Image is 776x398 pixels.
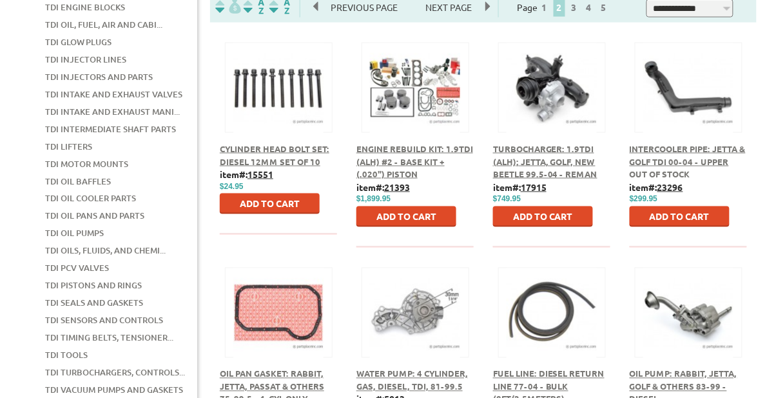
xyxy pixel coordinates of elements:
[513,211,573,223] span: Add to Cart
[45,68,153,85] a: TDI Injectors and Parts
[493,181,547,193] b: item#:
[45,190,136,207] a: TDI Oil Cooler Parts
[45,243,166,259] a: TDI Oils, Fluids, and Chemi...
[356,368,468,392] a: Water Pump: 4 Cylinder, Gas, Diesel, TDI, 81-99.5
[630,195,657,204] span: $299.95
[220,182,244,191] span: $24.95
[630,168,690,179] span: Out of stock
[45,138,92,155] a: TDI Lifters
[356,181,410,193] b: item#:
[568,1,580,13] a: 3
[247,168,273,180] u: 15551
[650,211,710,223] span: Add to Cart
[630,143,746,167] a: Intercooler Pipe: Jetta & Golf TDI 00-04 - Upper
[376,211,436,223] span: Add to Cart
[45,155,128,172] a: TDI Motor Mounts
[493,206,593,227] button: Add to Cart
[356,143,473,179] a: Engine Rebuild Kit: 1.9TDI (ALH) #2 - Base Kit + (.020") Piston
[220,194,320,214] button: Add to Cart
[493,143,597,179] a: Turbocharger: 1.9TDI (ALH); Jetta, Golf, New Beetle 99.5-04 - Reman
[598,1,610,13] a: 5
[657,181,683,193] u: 23296
[45,16,162,33] a: TDI Oil, Fuel, Air and Cabi...
[45,225,104,242] a: TDI Oil Pumps
[45,208,144,224] a: TDI Oil Pans and Parts
[356,206,456,227] button: Add to Cart
[630,181,683,193] b: item#:
[45,330,173,346] a: TDI Timing Belts, Tensioner...
[45,103,180,120] a: TDI Intake and Exhaust Mani...
[539,1,550,13] a: 1
[356,195,391,204] span: $1,899.95
[521,181,547,193] u: 17915
[240,198,300,210] span: Add to Cart
[45,121,176,137] a: TDI Intermediate Shaft Parts
[413,1,485,13] a: Next Page
[45,260,109,277] a: TDI PCV Valves
[220,143,329,167] a: Cylinder Head Bolt Set: Diesel 12mm Set Of 10
[583,1,595,13] a: 4
[630,206,730,227] button: Add to Cart
[493,195,521,204] span: $749.95
[45,51,126,68] a: TDI Injector Lines
[220,168,273,180] b: item#:
[45,173,111,190] a: TDI Oil Baffles
[45,277,142,294] a: TDI Pistons and Rings
[45,364,185,381] a: TDI Turbochargers, Controls...
[384,181,410,193] u: 21393
[45,34,112,50] a: TDI Glow Plugs
[45,86,182,103] a: TDI Intake and Exhaust Valves
[45,295,143,312] a: TDI Seals and Gaskets
[314,1,413,13] a: Previous Page
[45,312,163,329] a: TDI Sensors and Controls
[45,347,88,364] a: TDI Tools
